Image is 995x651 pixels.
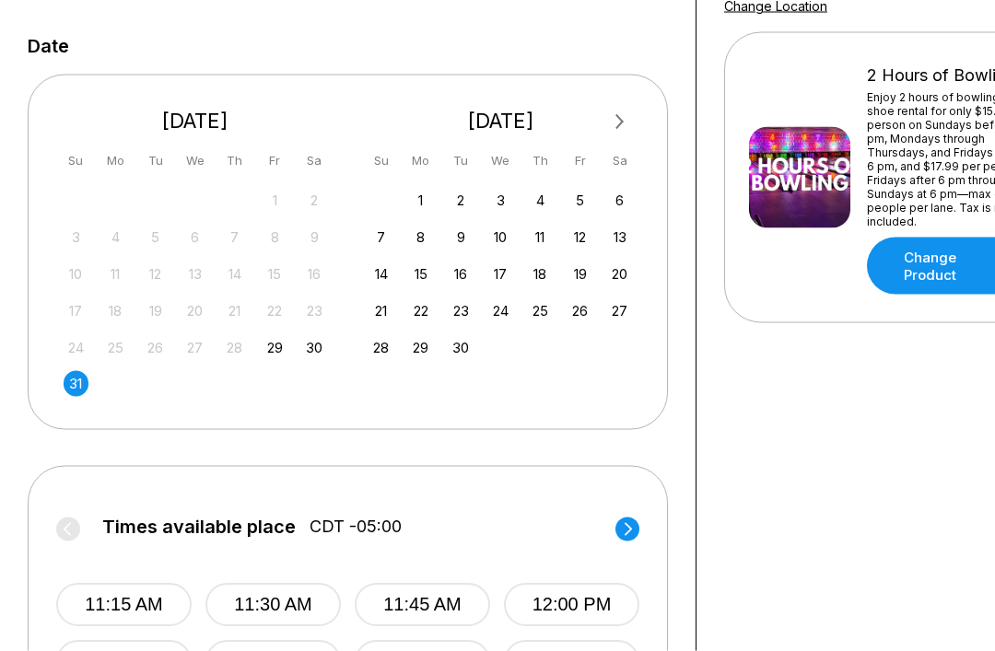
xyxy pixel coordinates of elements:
div: Sa [302,148,327,173]
div: Th [528,148,553,173]
div: Choose Wednesday, September 10th, 2025 [488,225,513,250]
div: Choose Sunday, September 21st, 2025 [369,298,393,323]
div: Choose Friday, September 19th, 2025 [568,262,592,286]
div: Choose Tuesday, September 23rd, 2025 [448,298,473,323]
div: Su [64,148,88,173]
div: Choose Tuesday, September 16th, 2025 [448,262,473,286]
button: 12:00 PM [504,584,639,627]
div: Choose Monday, September 1st, 2025 [408,188,433,213]
div: Not available Sunday, August 10th, 2025 [64,262,88,286]
span: Times available place [102,517,296,538]
div: Fr [263,148,287,173]
div: Choose Sunday, August 31st, 2025 [64,371,88,396]
div: Choose Saturday, August 30th, 2025 [302,335,327,360]
div: Choose Monday, September 29th, 2025 [408,335,433,360]
div: Not available Sunday, August 3rd, 2025 [64,225,88,250]
div: Not available Tuesday, August 19th, 2025 [143,298,168,323]
div: We [488,148,513,173]
div: Not available Tuesday, August 26th, 2025 [143,335,168,360]
div: Choose Tuesday, September 30th, 2025 [448,335,473,360]
button: 11:30 AM [205,584,341,627]
div: Not available Saturday, August 16th, 2025 [302,262,327,286]
button: Next Month [605,108,635,137]
div: Choose Friday, September 26th, 2025 [568,298,592,323]
div: Choose Friday, August 29th, 2025 [263,335,287,360]
div: Not available Thursday, August 7th, 2025 [222,225,247,250]
div: Not available Monday, August 11th, 2025 [103,262,128,286]
div: Not available Thursday, August 28th, 2025 [222,335,247,360]
div: Choose Sunday, September 28th, 2025 [369,335,393,360]
div: Choose Thursday, September 25th, 2025 [528,298,553,323]
div: [DATE] [362,109,640,134]
div: Mo [103,148,128,173]
div: Choose Saturday, September 6th, 2025 [607,188,632,213]
div: Not available Wednesday, August 6th, 2025 [182,225,207,250]
div: Mo [408,148,433,173]
div: Choose Thursday, September 4th, 2025 [528,188,553,213]
div: Choose Sunday, September 7th, 2025 [369,225,393,250]
div: Not available Sunday, August 24th, 2025 [64,335,88,360]
div: Choose Monday, September 8th, 2025 [408,225,433,250]
div: Not available Saturday, August 9th, 2025 [302,225,327,250]
div: Not available Monday, August 25th, 2025 [103,335,128,360]
div: Choose Monday, September 15th, 2025 [408,262,433,286]
div: Choose Sunday, September 14th, 2025 [369,262,393,286]
div: Not available Friday, August 22nd, 2025 [263,298,287,323]
img: 2 Hours of Bowling [749,127,850,228]
div: Not available Friday, August 15th, 2025 [263,262,287,286]
div: Not available Wednesday, August 20th, 2025 [182,298,207,323]
div: We [182,148,207,173]
div: Not available Thursday, August 14th, 2025 [222,262,247,286]
div: Not available Wednesday, August 13th, 2025 [182,262,207,286]
div: Choose Thursday, September 18th, 2025 [528,262,553,286]
label: Date [28,36,69,56]
div: Not available Monday, August 18th, 2025 [103,298,128,323]
div: Not available Tuesday, August 12th, 2025 [143,262,168,286]
div: [DATE] [56,109,334,134]
div: Choose Saturday, September 13th, 2025 [607,225,632,250]
div: Not available Friday, August 8th, 2025 [263,225,287,250]
div: Choose Saturday, September 27th, 2025 [607,298,632,323]
div: Not available Saturday, August 23rd, 2025 [302,298,327,323]
div: Choose Wednesday, September 3rd, 2025 [488,188,513,213]
span: CDT -05:00 [310,517,402,538]
div: Not available Thursday, August 21st, 2025 [222,298,247,323]
div: Sa [607,148,632,173]
div: Choose Friday, September 5th, 2025 [568,188,592,213]
div: Not available Monday, August 4th, 2025 [103,225,128,250]
div: Not available Sunday, August 17th, 2025 [64,298,88,323]
div: Choose Monday, September 22nd, 2025 [408,298,433,323]
div: Choose Wednesday, September 24th, 2025 [488,298,513,323]
div: Not available Friday, August 1st, 2025 [263,188,287,213]
div: Choose Tuesday, September 2nd, 2025 [448,188,473,213]
div: Choose Wednesday, September 17th, 2025 [488,262,513,286]
div: Not available Saturday, August 2nd, 2025 [302,188,327,213]
div: Not available Wednesday, August 27th, 2025 [182,335,207,360]
div: Not available Tuesday, August 5th, 2025 [143,225,168,250]
div: Tu [143,148,168,173]
div: Choose Thursday, September 11th, 2025 [528,225,553,250]
div: Choose Tuesday, September 9th, 2025 [448,225,473,250]
div: Tu [448,148,473,173]
div: month 2025-08 [61,186,330,397]
div: Choose Friday, September 12th, 2025 [568,225,592,250]
div: Fr [568,148,592,173]
div: month 2025-09 [367,186,636,360]
button: 11:45 AM [355,584,490,627]
div: Su [369,148,393,173]
button: 11:15 AM [56,584,192,627]
div: Th [222,148,247,173]
div: Choose Saturday, September 20th, 2025 [607,262,632,286]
